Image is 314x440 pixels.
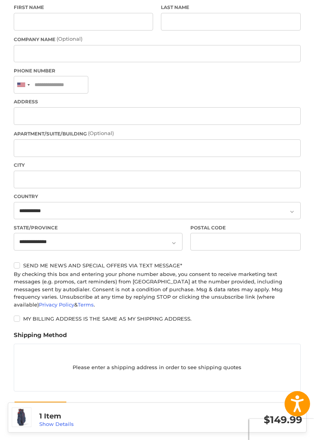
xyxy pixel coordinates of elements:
[14,262,301,269] label: Send me news and special offers via text message*
[249,419,314,440] iframe: Google Customer Reviews
[14,4,153,11] label: First Name
[39,421,74,427] a: Show Details
[161,4,301,11] label: Last Name
[39,301,74,308] a: Privacy Policy
[12,408,31,427] img: Bag Boy Golf Chiller Cart Bag ZP
[171,414,302,426] h3: $149.99
[14,130,301,137] label: Apartment/Suite/Building
[14,76,32,93] div: United States: +1
[14,98,301,105] label: Address
[39,412,171,421] h3: 1 Item
[14,360,300,375] p: Please enter a shipping address in order to see shipping quotes
[190,224,301,231] label: Postal Code
[14,316,301,322] label: My billing address is the same as my shipping address.
[14,35,301,43] label: Company Name
[14,331,67,343] legend: Shipping Method
[14,224,183,231] label: State/Province
[14,401,67,419] button: Continue
[88,130,114,136] small: (Optional)
[14,270,301,309] div: By checking this box and entering your phone number above, you consent to receive marketing text ...
[14,162,301,169] label: City
[57,36,82,42] small: (Optional)
[78,301,94,308] a: Terms
[14,193,301,200] label: Country
[14,67,301,74] label: Phone Number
